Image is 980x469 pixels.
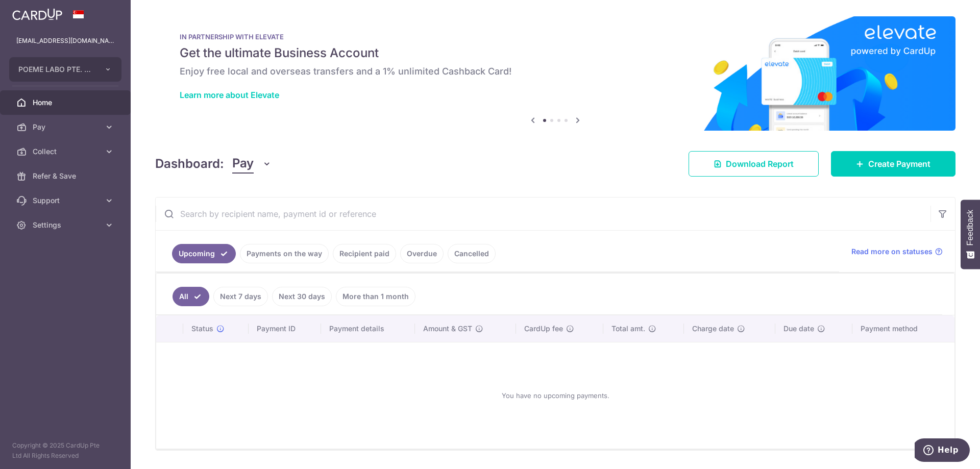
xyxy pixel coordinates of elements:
[33,146,100,157] span: Collect
[321,315,415,342] th: Payment details
[966,210,975,245] span: Feedback
[12,8,62,20] img: CardUp
[156,198,930,230] input: Search by recipient name, payment id or reference
[689,151,819,177] a: Download Report
[915,438,970,464] iframe: Opens a widget where you can find more information
[16,36,114,46] p: [EMAIL_ADDRESS][DOMAIN_NAME]
[783,324,814,334] span: Due date
[448,244,496,263] a: Cancelled
[155,16,955,131] img: Renovation banner
[611,324,645,334] span: Total amt.
[33,220,100,230] span: Settings
[33,122,100,132] span: Pay
[191,324,213,334] span: Status
[961,200,980,269] button: Feedback - Show survey
[172,244,236,263] a: Upcoming
[831,151,955,177] a: Create Payment
[180,90,279,100] a: Learn more about Elevate
[173,287,209,306] a: All
[423,324,472,334] span: Amount & GST
[232,154,272,174] button: Pay
[336,287,415,306] a: More than 1 month
[180,45,931,61] h5: Get the ultimate Business Account
[168,351,942,440] div: You have no upcoming payments.
[333,244,396,263] a: Recipient paid
[33,97,100,108] span: Home
[249,315,321,342] th: Payment ID
[232,154,254,174] span: Pay
[851,246,943,257] a: Read more on statuses
[524,324,563,334] span: CardUp fee
[180,33,931,41] p: IN PARTNERSHIP WITH ELEVATE
[18,64,94,75] span: POEME LABO PTE. LTD.
[852,315,954,342] th: Payment method
[33,171,100,181] span: Refer & Save
[851,246,933,257] span: Read more on statuses
[400,244,444,263] a: Overdue
[868,158,930,170] span: Create Payment
[272,287,332,306] a: Next 30 days
[180,65,931,78] h6: Enjoy free local and overseas transfers and a 1% unlimited Cashback Card!
[692,324,734,334] span: Charge date
[726,158,794,170] span: Download Report
[155,155,224,173] h4: Dashboard:
[213,287,268,306] a: Next 7 days
[9,57,121,82] button: POEME LABO PTE. LTD.
[240,244,329,263] a: Payments on the way
[33,195,100,206] span: Support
